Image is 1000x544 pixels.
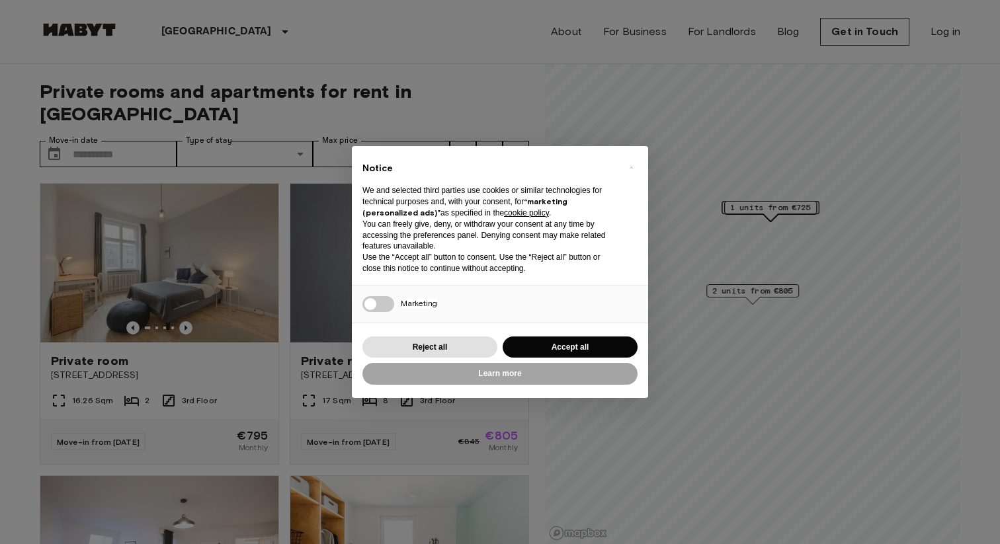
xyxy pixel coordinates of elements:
button: Close this notice [620,157,642,178]
strong: “marketing (personalized ads)” [362,196,567,217]
button: Accept all [503,336,638,358]
h2: Notice [362,162,616,175]
button: Learn more [362,363,638,385]
span: Marketing [401,298,437,308]
p: You can freely give, deny, or withdraw your consent at any time by accessing the preferences pane... [362,219,616,252]
a: cookie policy [504,208,549,217]
p: Use the “Accept all” button to consent. Use the “Reject all” button or close this notice to conti... [362,252,616,274]
p: We and selected third parties use cookies or similar technologies for technical purposes and, wit... [362,185,616,218]
span: × [629,159,634,175]
button: Reject all [362,336,497,358]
